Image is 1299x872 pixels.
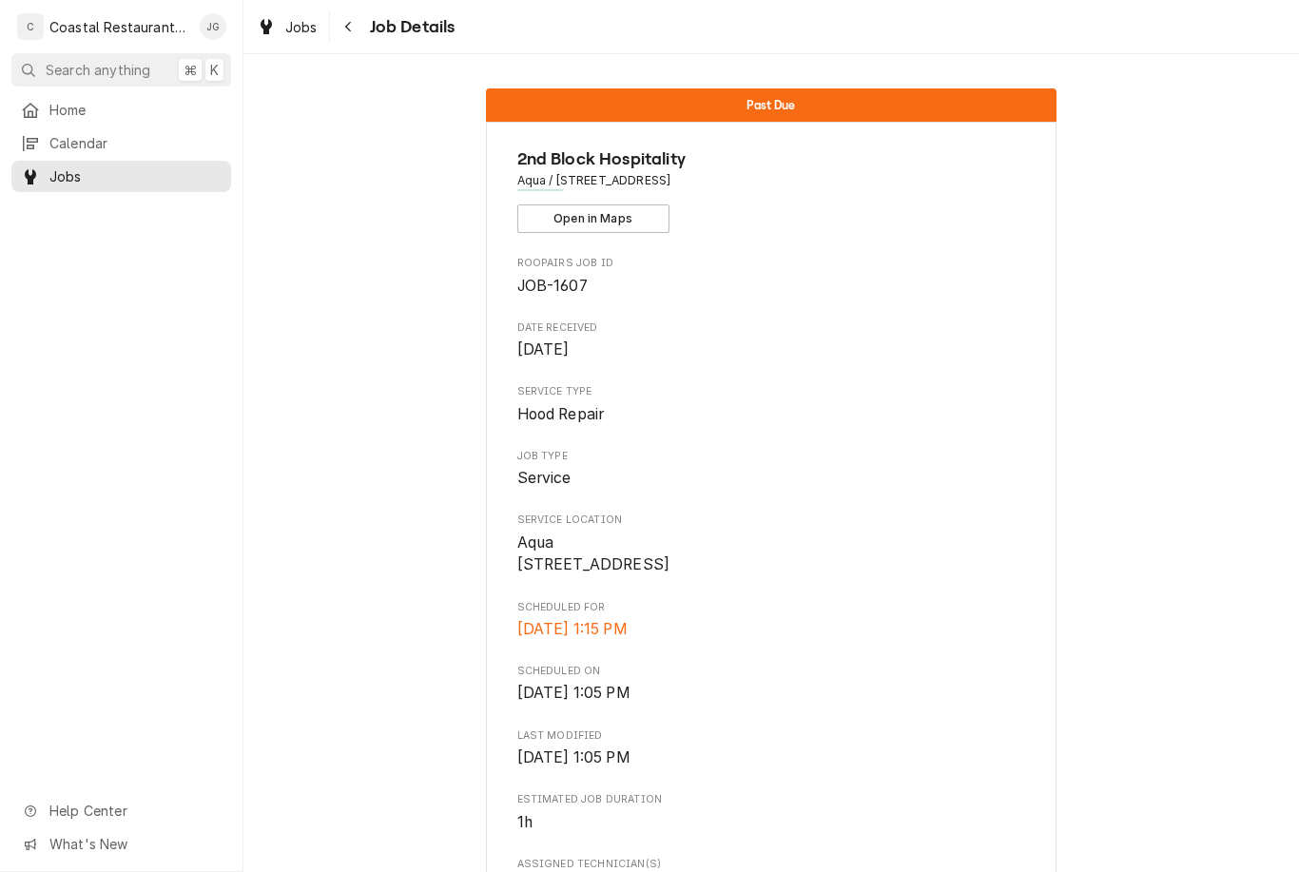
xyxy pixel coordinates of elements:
[49,133,222,153] span: Calendar
[517,746,1026,769] span: Last Modified
[517,532,1026,576] span: Service Location
[517,682,1026,705] span: Scheduled On
[11,127,231,159] a: Calendar
[285,17,318,37] span: Jobs
[49,801,220,821] span: Help Center
[517,792,1026,833] div: Estimated Job Duration
[517,811,1026,834] span: Estimated Job Duration
[517,204,669,233] button: Open in Maps
[517,813,533,831] span: 1h
[49,17,189,37] div: Coastal Restaurant Repair
[517,684,630,702] span: [DATE] 1:05 PM
[517,857,1026,872] span: Assigned Technician(s)
[517,748,630,766] span: [DATE] 1:05 PM
[517,533,670,574] span: Aqua [STREET_ADDRESS]
[11,53,231,87] button: Search anything⌘K
[517,146,1026,233] div: Client Information
[517,467,1026,490] span: Job Type
[517,172,1026,189] span: Address
[334,11,364,42] button: Navigate back
[517,146,1026,172] span: Name
[184,60,197,80] span: ⌘
[210,60,219,80] span: K
[517,513,1026,528] span: Service Location
[517,513,1026,576] div: Service Location
[200,13,226,40] div: James Gatton's Avatar
[249,11,325,43] a: Jobs
[11,94,231,126] a: Home
[46,60,150,80] span: Search anything
[517,320,1026,361] div: Date Received
[200,13,226,40] div: JG
[49,166,222,186] span: Jobs
[517,449,1026,490] div: Job Type
[486,88,1057,122] div: Status
[517,664,1026,705] div: Scheduled On
[49,100,222,120] span: Home
[364,14,456,40] span: Job Details
[517,620,628,638] span: [DATE] 1:15 PM
[517,340,570,358] span: [DATE]
[517,469,572,487] span: Service
[517,728,1026,769] div: Last Modified
[517,277,588,295] span: JOB-1607
[517,664,1026,679] span: Scheduled On
[517,320,1026,336] span: Date Received
[517,792,1026,807] span: Estimated Job Duration
[11,161,231,192] a: Jobs
[517,339,1026,361] span: Date Received
[17,13,44,40] div: C
[517,256,1026,297] div: Roopairs Job ID
[517,618,1026,641] span: Scheduled For
[517,384,1026,425] div: Service Type
[517,600,1026,641] div: Scheduled For
[517,403,1026,426] span: Service Type
[49,834,220,854] span: What's New
[517,449,1026,464] span: Job Type
[517,384,1026,399] span: Service Type
[517,275,1026,298] span: Roopairs Job ID
[517,728,1026,744] span: Last Modified
[746,99,795,111] span: Past Due
[11,795,231,826] a: Go to Help Center
[11,828,231,860] a: Go to What's New
[517,600,1026,615] span: Scheduled For
[517,405,605,423] span: Hood Repair
[517,256,1026,271] span: Roopairs Job ID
